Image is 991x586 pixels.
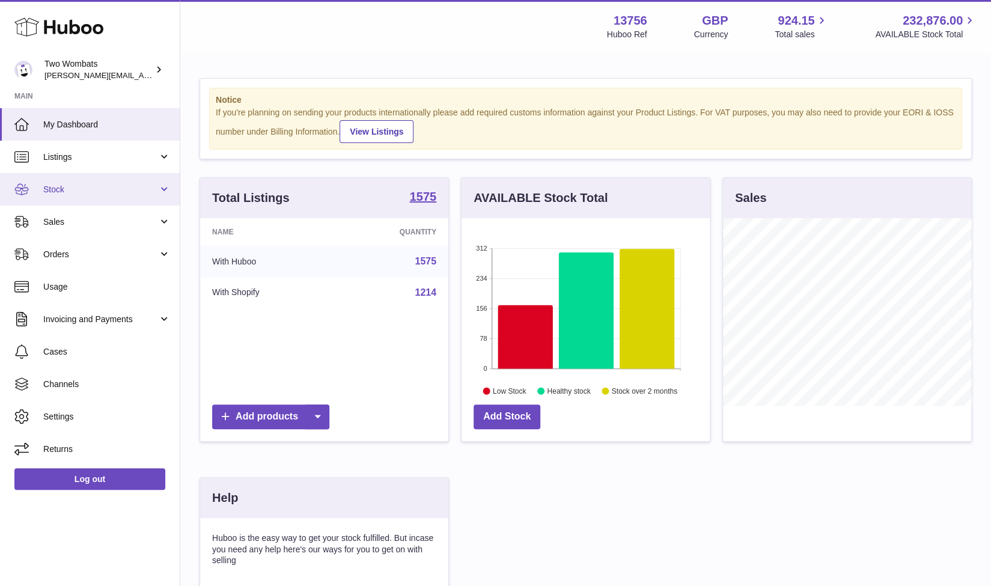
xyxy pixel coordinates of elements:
[200,218,334,246] th: Name
[43,151,158,163] span: Listings
[415,256,436,266] a: 1575
[735,190,766,206] h3: Sales
[410,191,437,205] a: 1575
[875,13,977,40] a: 232,876.00 AVAILABLE Stock Total
[410,191,437,203] strong: 1575
[612,386,677,395] text: Stock over 2 months
[212,190,290,206] h3: Total Listings
[775,13,828,40] a: 924.15 Total sales
[44,58,153,81] div: Two Wombats
[14,61,32,79] img: philip.carroll@twowombats.com
[474,190,608,206] h3: AVAILABLE Stock Total
[43,281,171,293] span: Usage
[334,218,448,246] th: Quantity
[43,119,171,130] span: My Dashboard
[43,216,158,228] span: Sales
[212,404,329,429] a: Add products
[476,245,487,252] text: 312
[216,107,956,143] div: If you're planning on sending your products internationally please add required customs informati...
[212,490,238,506] h3: Help
[474,404,540,429] a: Add Stock
[614,13,647,29] strong: 13756
[607,29,647,40] div: Huboo Ref
[415,287,436,298] a: 1214
[43,379,171,390] span: Channels
[216,94,956,106] strong: Notice
[476,275,487,282] text: 234
[43,184,158,195] span: Stock
[480,335,487,342] text: 78
[200,246,334,277] td: With Huboo
[43,411,171,423] span: Settings
[14,468,165,490] a: Log out
[200,277,334,308] td: With Shopify
[43,444,171,455] span: Returns
[43,346,171,358] span: Cases
[44,70,305,80] span: [PERSON_NAME][EMAIL_ADDRESS][PERSON_NAME][DOMAIN_NAME]
[493,386,526,395] text: Low Stock
[43,249,158,260] span: Orders
[547,386,591,395] text: Healthy stock
[212,533,436,567] p: Huboo is the easy way to get your stock fulfilled. But incase you need any help here's our ways f...
[694,29,728,40] div: Currency
[43,314,158,325] span: Invoicing and Payments
[476,305,487,312] text: 156
[340,120,413,143] a: View Listings
[778,13,814,29] span: 924.15
[875,29,977,40] span: AVAILABLE Stock Total
[775,29,828,40] span: Total sales
[702,13,728,29] strong: GBP
[903,13,963,29] span: 232,876.00
[483,365,487,372] text: 0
